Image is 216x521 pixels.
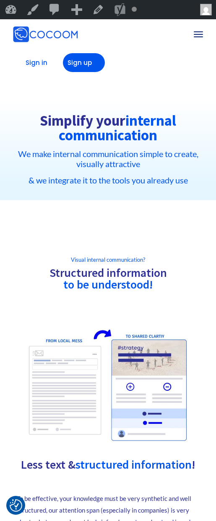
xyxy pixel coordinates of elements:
[63,53,105,72] a: Sign up
[13,257,203,263] h2: Visual internal communication?
[63,277,153,292] font: to be understood!
[59,111,176,144] font: internal communication
[13,26,78,43] img: Cocoom
[17,459,199,470] h2: Less text & !
[4,175,212,185] h5: & we integrate it to the tools you already use
[13,267,203,290] h2: Structured information
[4,113,212,143] h1: Simplify your
[13,53,55,72] a: Sign in
[4,149,212,169] h5: We make internal communication simple to create, visually attractive
[75,457,192,472] font: structured information
[193,29,203,48] button: Toggle navigation
[25,322,190,450] img: mail versus visual knowledge
[10,499,22,512] button: Consent Preferences
[10,499,22,512] img: Revisit consent button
